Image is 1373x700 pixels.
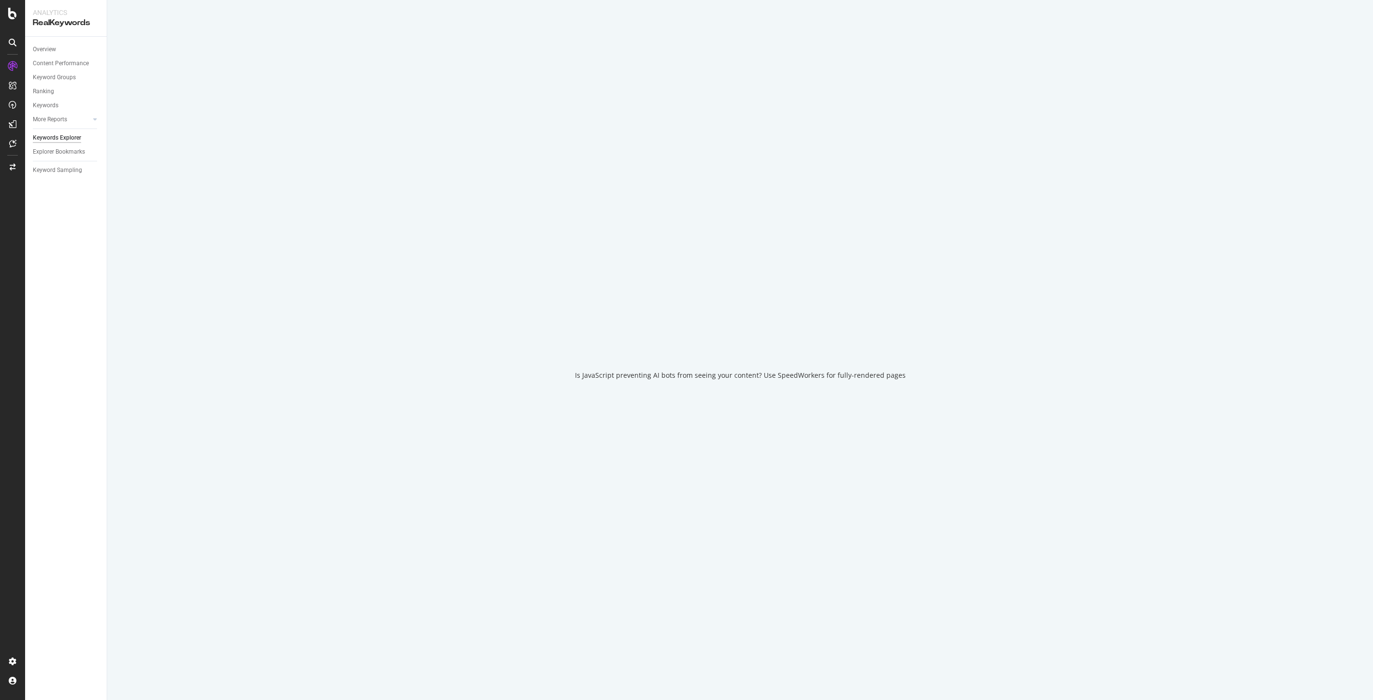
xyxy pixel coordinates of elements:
a: Explorer Bookmarks [33,147,100,157]
a: More Reports [33,114,90,125]
div: Content Performance [33,58,89,69]
div: Keyword Groups [33,72,76,83]
div: animation [705,320,775,355]
div: Explorer Bookmarks [33,147,85,157]
div: Analytics [33,8,99,17]
a: Keyword Sampling [33,165,100,175]
a: Overview [33,44,100,55]
div: Keywords Explorer [33,133,81,143]
div: Keyword Sampling [33,165,82,175]
div: More Reports [33,114,67,125]
a: Keyword Groups [33,72,100,83]
a: Content Performance [33,58,100,69]
div: RealKeywords [33,17,99,29]
div: Is JavaScript preventing AI bots from seeing your content? Use SpeedWorkers for fully-rendered pages [575,371,906,380]
a: Ranking [33,86,100,97]
div: Ranking [33,86,54,97]
div: Keywords [33,100,58,111]
div: Overview [33,44,56,55]
a: Keywords Explorer [33,133,100,143]
a: Keywords [33,100,100,111]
